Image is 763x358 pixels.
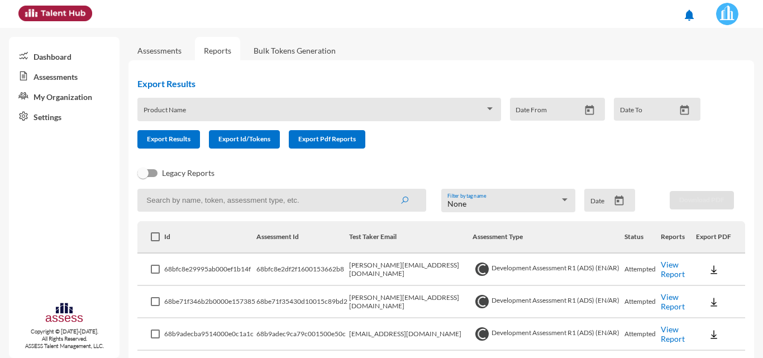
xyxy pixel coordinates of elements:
a: Bulk Tokens Generation [245,37,345,64]
td: Attempted [624,318,661,351]
td: Development Assessment R1 (ADS) (EN/AR) [473,318,624,351]
span: None [447,199,466,208]
a: View Report [661,260,685,279]
button: Open calendar [580,104,599,116]
td: 68b9adecba9514000e0c1a1c [164,318,256,351]
button: Open calendar [609,195,629,207]
a: Assessments [9,66,120,86]
th: Assessment Id [256,221,349,254]
h2: Export Results [137,78,709,89]
button: Export Results [137,130,200,149]
span: Export Results [147,135,190,143]
td: 68be71f35430d10015c89bd2 [256,286,349,318]
a: Dashboard [9,46,120,66]
th: Reports [661,221,695,254]
td: [PERSON_NAME][EMAIL_ADDRESS][DOMAIN_NAME] [349,286,473,318]
p: Copyright © [DATE]-[DATE]. All Rights Reserved. ASSESS Talent Management, LLC. [9,328,120,350]
button: Export Pdf Reports [289,130,365,149]
button: Export Id/Tokens [209,130,280,149]
button: Download PDF [670,191,734,209]
a: My Organization [9,86,120,106]
td: [PERSON_NAME][EMAIL_ADDRESS][DOMAIN_NAME] [349,254,473,286]
th: Test Taker Email [349,221,473,254]
button: Open calendar [675,104,694,116]
a: View Report [661,324,685,343]
td: Development Assessment R1 (ADS) (EN/AR) [473,286,624,318]
mat-icon: notifications [683,8,696,22]
a: Reports [195,37,240,64]
img: assesscompany-logo.png [45,302,83,326]
td: Attempted [624,254,661,286]
td: 68bfc8e29995ab000ef1b14f [164,254,256,286]
td: 68bfc8e2df2f1600153662b8 [256,254,349,286]
td: 68be71f346b2b0000e157385 [164,286,256,318]
td: [EMAIL_ADDRESS][DOMAIN_NAME] [349,318,473,351]
span: Legacy Reports [162,166,214,180]
input: Search by name, token, assessment type, etc. [137,189,426,212]
span: Export Pdf Reports [298,135,356,143]
th: Id [164,221,256,254]
td: Development Assessment R1 (ADS) (EN/AR) [473,254,624,286]
a: View Report [661,292,685,311]
span: Download PDF [679,195,724,204]
a: Settings [9,106,120,126]
th: Status [624,221,661,254]
span: Export Id/Tokens [218,135,270,143]
th: Assessment Type [473,221,624,254]
th: Export PDF [696,221,745,254]
td: 68b9adec9ca79c001500e50c [256,318,349,351]
a: Assessments [137,46,182,55]
td: Attempted [624,286,661,318]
